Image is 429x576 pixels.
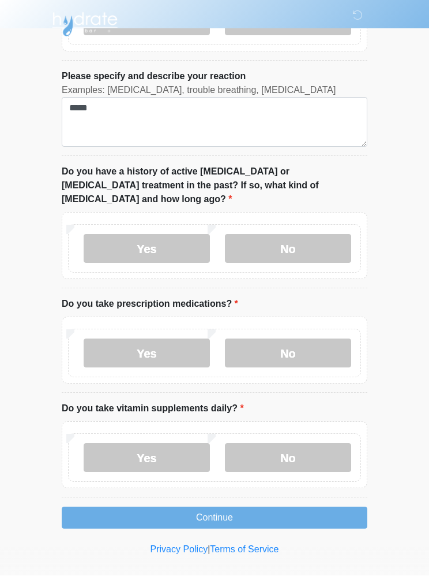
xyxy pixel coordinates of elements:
button: Continue [62,507,367,529]
div: Examples: [MEDICAL_DATA], trouble breathing, [MEDICAL_DATA] [62,84,367,98]
label: Yes [84,444,210,473]
label: Please specify and describe your reaction [62,70,246,84]
label: Yes [84,235,210,263]
label: No [225,235,351,263]
label: Yes [84,339,210,368]
a: Privacy Policy [150,545,208,555]
a: Terms of Service [210,545,279,555]
a: | [208,545,210,555]
label: Do you have a history of active [MEDICAL_DATA] or [MEDICAL_DATA] treatment in the past? If so, wh... [62,165,367,207]
img: Hydrate IV Bar - Flagstaff Logo [50,9,119,38]
label: No [225,339,351,368]
label: Do you take vitamin supplements daily? [62,402,244,416]
label: Do you take prescription medications? [62,298,238,311]
label: No [225,444,351,473]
